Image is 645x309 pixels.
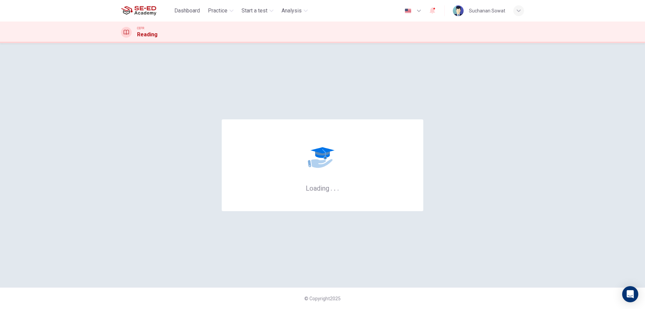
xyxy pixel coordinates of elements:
[205,5,236,17] button: Practice
[242,7,267,15] span: Start a test
[239,5,276,17] button: Start a test
[469,7,505,15] div: Suchanan Sowat
[121,4,156,17] img: SE-ED Academy logo
[282,7,302,15] span: Analysis
[208,7,227,15] span: Practice
[306,184,339,192] h6: Loading
[172,5,203,17] button: Dashboard
[304,296,341,301] span: © Copyright 2025
[337,182,339,193] h6: .
[137,31,158,39] h1: Reading
[279,5,310,17] button: Analysis
[404,8,412,13] img: en
[622,286,638,302] div: Open Intercom Messenger
[334,182,336,193] h6: .
[174,7,200,15] span: Dashboard
[330,182,333,193] h6: .
[137,26,144,31] span: CEFR
[121,4,172,17] a: SE-ED Academy logo
[453,5,464,16] img: Profile picture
